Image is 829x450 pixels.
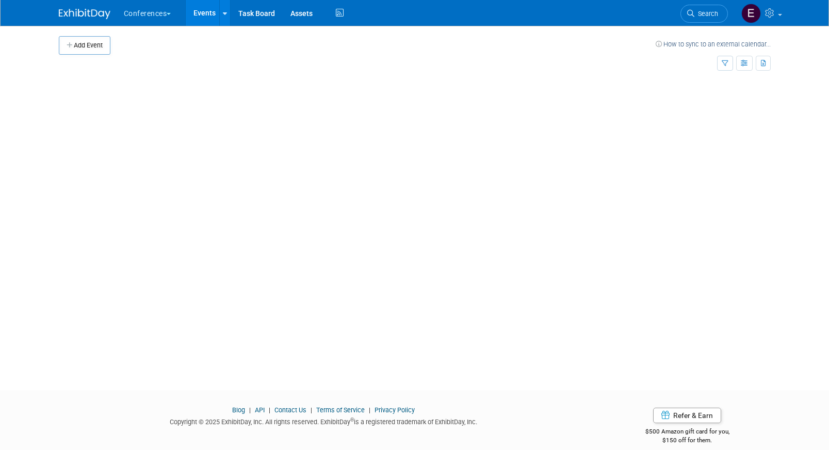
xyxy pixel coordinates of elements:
[308,406,315,414] span: |
[59,36,110,55] button: Add Event
[274,406,306,414] a: Contact Us
[680,5,728,23] a: Search
[366,406,373,414] span: |
[375,406,415,414] a: Privacy Policy
[232,406,245,414] a: Blog
[266,406,273,414] span: |
[59,415,589,427] div: Copyright © 2025 ExhibitDay, Inc. All rights reserved. ExhibitDay is a registered trademark of Ex...
[604,421,771,444] div: $500 Amazon gift card for you,
[656,40,771,48] a: How to sync to an external calendar...
[653,408,721,423] a: Refer & Earn
[247,406,253,414] span: |
[741,4,761,23] img: Erin Anderson
[316,406,365,414] a: Terms of Service
[694,10,718,18] span: Search
[255,406,265,414] a: API
[604,436,771,445] div: $150 off for them.
[350,417,354,423] sup: ®
[59,9,110,19] img: ExhibitDay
